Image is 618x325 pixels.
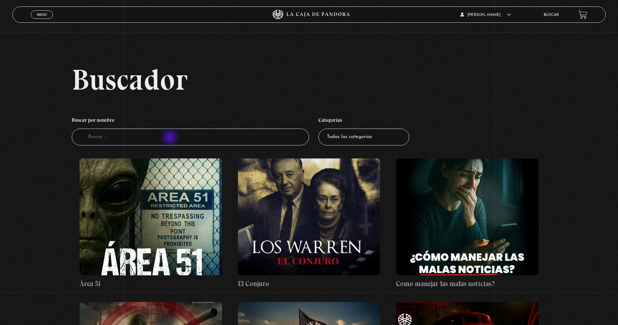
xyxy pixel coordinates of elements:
[578,10,587,19] a: View your shopping cart
[396,158,538,289] a: Como manejar las malas noticias?
[72,65,606,94] h2: Buscador
[460,13,511,17] span: [PERSON_NAME]
[80,279,222,289] h4: Área 51
[396,279,538,289] h4: Como manejar las malas noticias?
[544,13,559,17] a: Buscar
[72,114,309,129] h4: Buscar por nombre
[238,279,380,289] h4: El Conjuro
[238,158,380,289] a: El Conjuro
[34,18,50,23] span: Cerrar
[37,13,47,17] span: Menu
[318,114,409,129] h4: Categorías
[80,158,222,289] a: Área 51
